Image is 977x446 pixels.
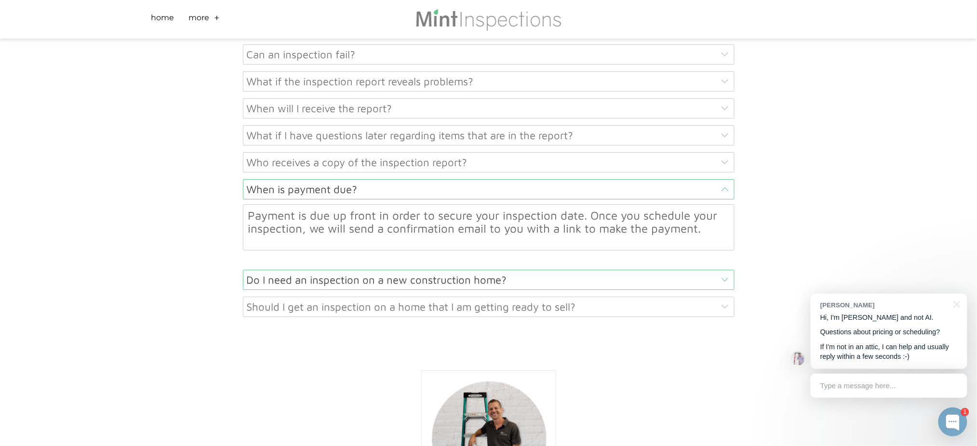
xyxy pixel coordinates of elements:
div: Can an inspection fail? [243,44,735,65]
p: Hi, I'm [PERSON_NAME] and not AI. [820,313,958,323]
div: What if I have questions later regarding items that are in the report? [243,125,735,145]
div: When is payment due? [243,179,735,199]
div: Who receives a copy of the inspection report? [243,152,735,172]
p: Questions about pricing or scheduling? [820,327,958,337]
img: Mint Inspections [415,8,562,31]
div: Do I need an inspection on a new construction home? [243,270,735,290]
p: If I'm not in an attic, I can help and usually reply within a few seconds :-) [820,342,958,362]
a: Home [151,12,174,27]
div: What if the inspection report reveals problems? [243,71,735,92]
img: Josh Molleur [791,351,805,366]
div: [PERSON_NAME] [820,301,948,310]
div: Type a message here... [811,374,967,398]
div: 1 [961,408,969,416]
font: Payment is due up front in order to secure your inspection date. Once you schedule your inspectio... [248,209,718,235]
a: + [214,12,220,27]
div: Should I get an inspection on a home that I am getting ready to sell? [243,297,735,317]
a: More [189,12,210,27]
div: When will I receive the report? [243,98,735,118]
